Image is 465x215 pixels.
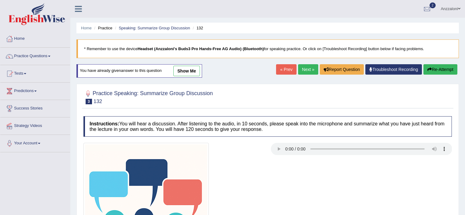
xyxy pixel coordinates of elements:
[119,26,190,30] a: Speaking: Summarize Group Discussion
[430,2,436,8] span: 2
[0,65,70,80] a: Tests
[90,121,119,126] b: Instructions:
[86,99,92,104] span: 3
[276,64,296,75] a: « Prev
[81,26,92,30] a: Home
[191,25,203,31] li: 132
[173,66,200,76] a: show me
[93,25,112,31] li: Practice
[0,30,70,46] a: Home
[423,64,457,75] button: Re-Attempt
[94,98,102,104] small: 132
[320,64,364,75] button: Report Question
[76,39,459,58] blockquote: * Remember to use the device for speaking practice. Or click on [Troubleshoot Recording] button b...
[0,100,70,115] a: Success Stories
[138,46,264,51] b: Headset (Anzzaloni's Buds3 Pro Hands-Free AG Audio) (Bluetooth)
[0,117,70,133] a: Strategy Videos
[76,64,202,78] div: You have already given answer to this question
[0,83,70,98] a: Predictions
[83,116,452,137] h4: You will hear a discussion. After listening to the audio, in 10 seconds, please speak into the mi...
[365,64,422,75] a: Troubleshoot Recording
[298,64,318,75] a: Next »
[0,48,70,63] a: Practice Questions
[83,89,213,104] h2: Practice Speaking: Summarize Group Discussion
[0,135,70,150] a: Your Account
